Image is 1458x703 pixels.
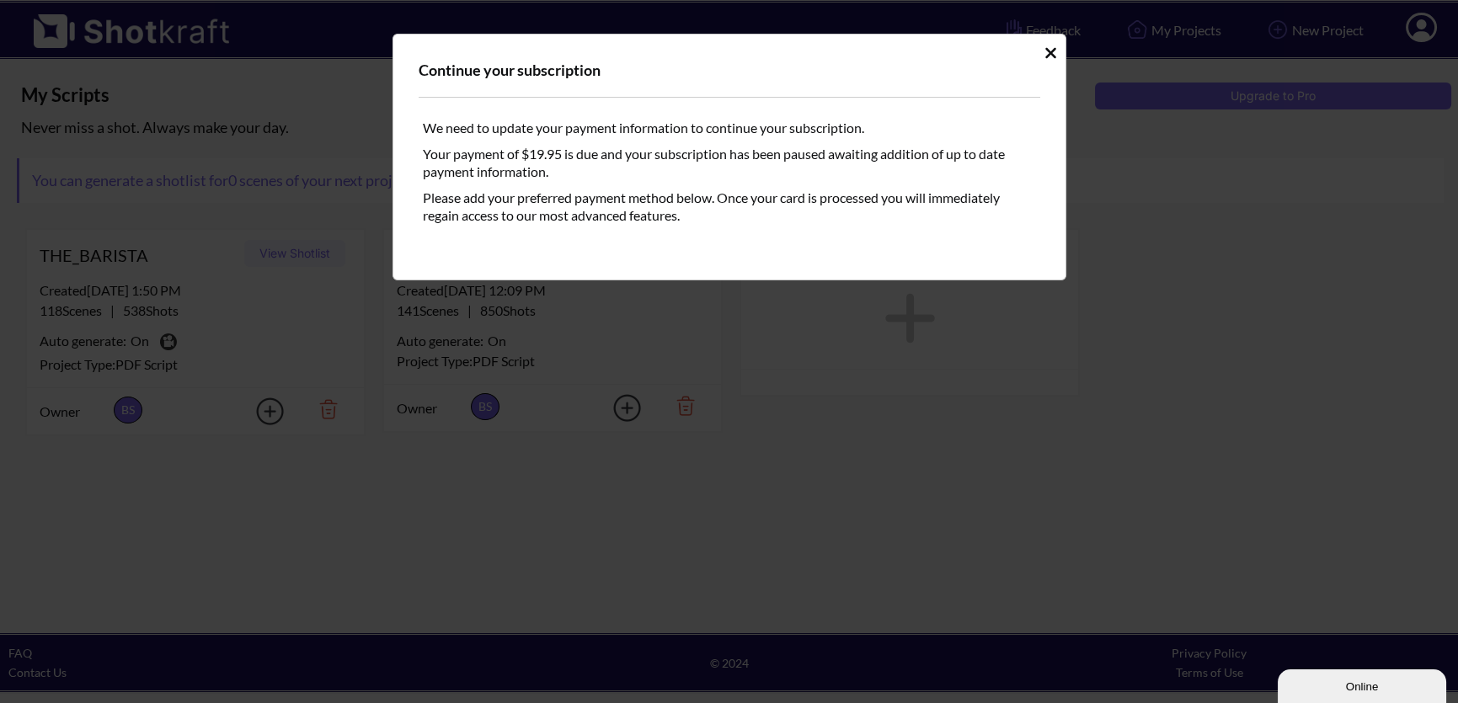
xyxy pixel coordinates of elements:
[393,34,1066,280] div: Idle Modal
[419,184,1040,246] div: Please add your preferred payment method below. Once your card is processed you will immediately ...
[419,60,1040,80] div: Continue your subscription
[419,115,1040,141] div: We need to update your payment information to continue your subscription.
[419,141,1040,184] div: Your payment of $19.95 is due and your subscription has been paused awaiting addition of up to da...
[1278,666,1450,703] iframe: chat widget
